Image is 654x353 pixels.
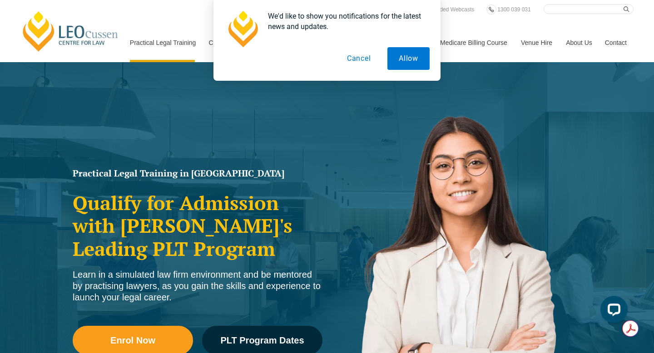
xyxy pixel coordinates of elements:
div: We'd like to show you notifications for the latest news and updates. [261,11,430,32]
h1: Practical Legal Training in [GEOGRAPHIC_DATA] [73,169,322,178]
div: Learn in a simulated law firm environment and be mentored by practising lawyers, as you gain the ... [73,269,322,303]
h2: Qualify for Admission with [PERSON_NAME]'s Leading PLT Program [73,191,322,260]
iframe: LiveChat chat widget [593,292,631,330]
img: notification icon [224,11,261,47]
button: Allow [387,47,430,70]
span: PLT Program Dates [220,336,304,345]
button: Cancel [336,47,382,70]
span: Enrol Now [110,336,155,345]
